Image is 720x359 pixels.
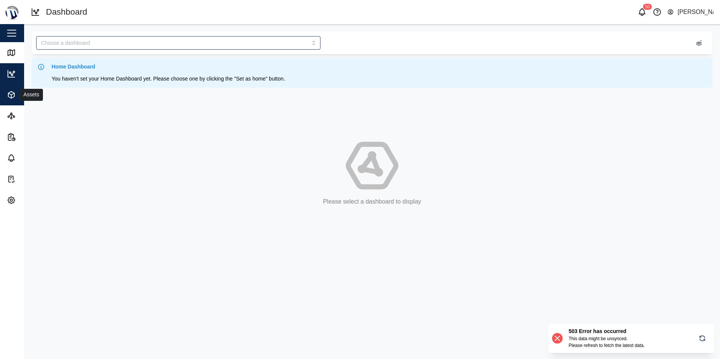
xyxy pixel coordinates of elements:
[569,327,645,335] h6: 503 Error has occurred
[20,175,39,183] div: Tasks
[20,133,44,141] div: Reports
[20,196,45,204] div: Settings
[323,197,421,207] div: Please select a dashboard to display
[46,6,87,19] div: Dashboard
[20,70,52,78] div: Dashboard
[643,4,651,10] div: 50
[20,154,42,162] div: Alarms
[52,75,708,83] div: You haven't set your Home Dashboard yet. Please choose one by clicking the "Set as home" button.
[36,36,320,50] input: Choose a dashboard
[569,335,645,342] div: This data might be unsynced.
[20,49,36,57] div: Map
[52,63,95,71] span: Home Dashboard
[667,7,714,17] button: [PERSON_NAME]
[677,8,714,17] div: [PERSON_NAME]
[20,91,41,99] div: Assets
[569,342,645,349] div: Please refresh to fetch the latest data.
[4,4,20,20] img: Main Logo
[20,112,37,120] div: Sites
